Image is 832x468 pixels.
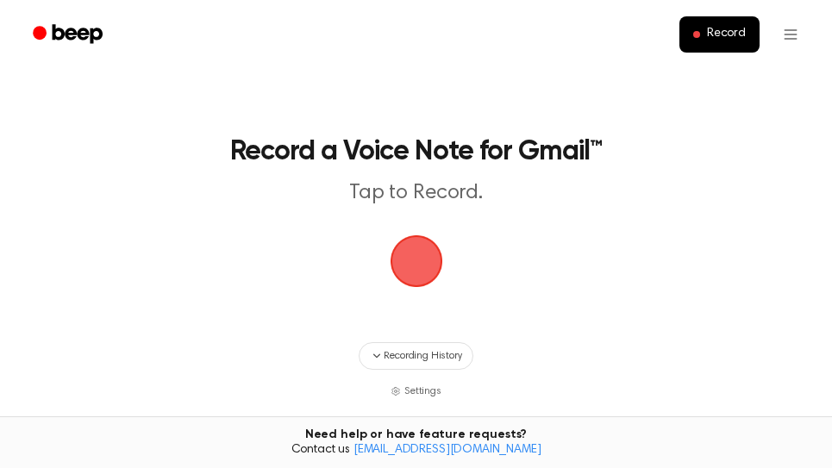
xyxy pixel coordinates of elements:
button: Record [679,16,760,53]
span: Record [707,27,746,42]
h1: Record a Voice Note for Gmail™ [186,138,646,165]
span: Recording History [384,348,461,364]
a: [EMAIL_ADDRESS][DOMAIN_NAME] [353,444,541,456]
a: Beep [21,18,118,52]
span: Contact us [10,443,822,459]
button: Recording History [359,342,472,370]
button: Settings [391,384,441,399]
button: Open menu [770,14,811,55]
span: Settings [404,384,441,399]
p: Tap to Record. [186,179,646,208]
img: Beep Logo [391,235,442,287]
